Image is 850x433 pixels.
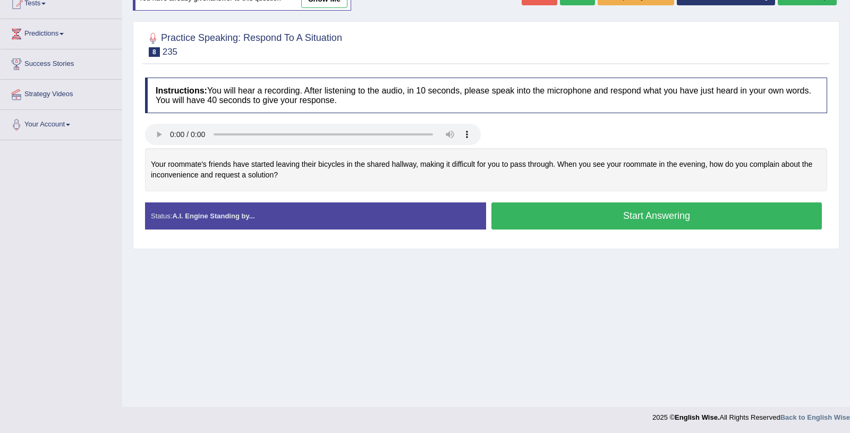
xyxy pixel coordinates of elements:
[145,202,486,230] div: Status:
[652,407,850,422] div: 2025 © All Rights Reserved
[780,413,850,421] a: Back to English Wise
[1,49,122,76] a: Success Stories
[1,80,122,106] a: Strategy Videos
[163,47,177,57] small: 235
[149,47,160,57] span: 8
[172,212,254,220] strong: A.I. Engine Standing by...
[491,202,822,230] button: Start Answering
[145,30,342,57] h2: Practice Speaking: Respond To A Situation
[145,148,827,191] div: Your roommate's friends have started leaving their bicycles in the shared hallway, making it diff...
[145,78,827,113] h4: You will hear a recording. After listening to the audio, in 10 seconds, please speak into the mic...
[1,110,122,137] a: Your Account
[156,86,207,95] b: Instructions:
[1,19,122,46] a: Predictions
[675,413,719,421] strong: English Wise.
